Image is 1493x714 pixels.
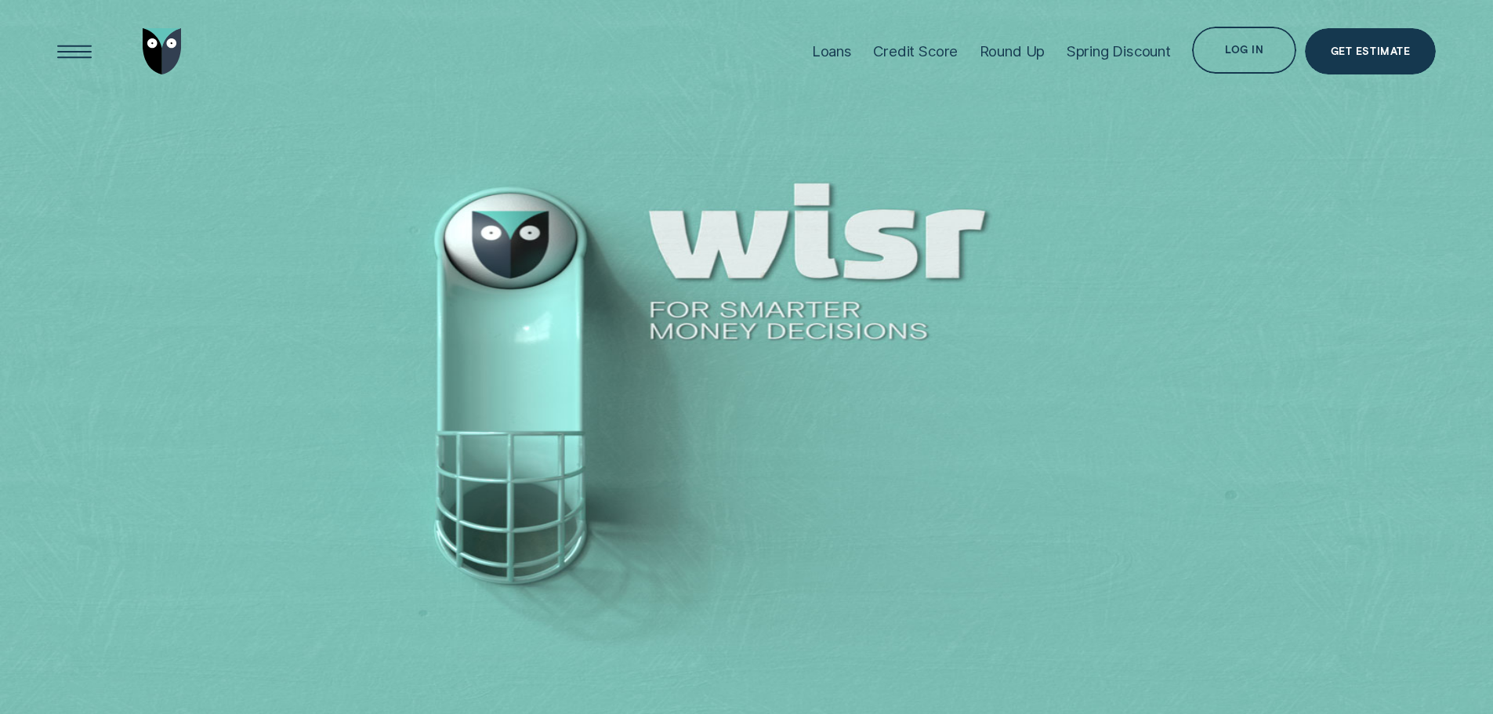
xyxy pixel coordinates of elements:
[812,42,852,60] div: Loans
[143,28,182,75] img: Wisr
[1192,27,1296,74] button: Log in
[51,28,98,75] button: Open Menu
[1067,42,1171,60] div: Spring Discount
[1305,28,1436,75] a: Get Estimate
[873,42,958,60] div: Credit Score
[980,42,1045,60] div: Round Up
